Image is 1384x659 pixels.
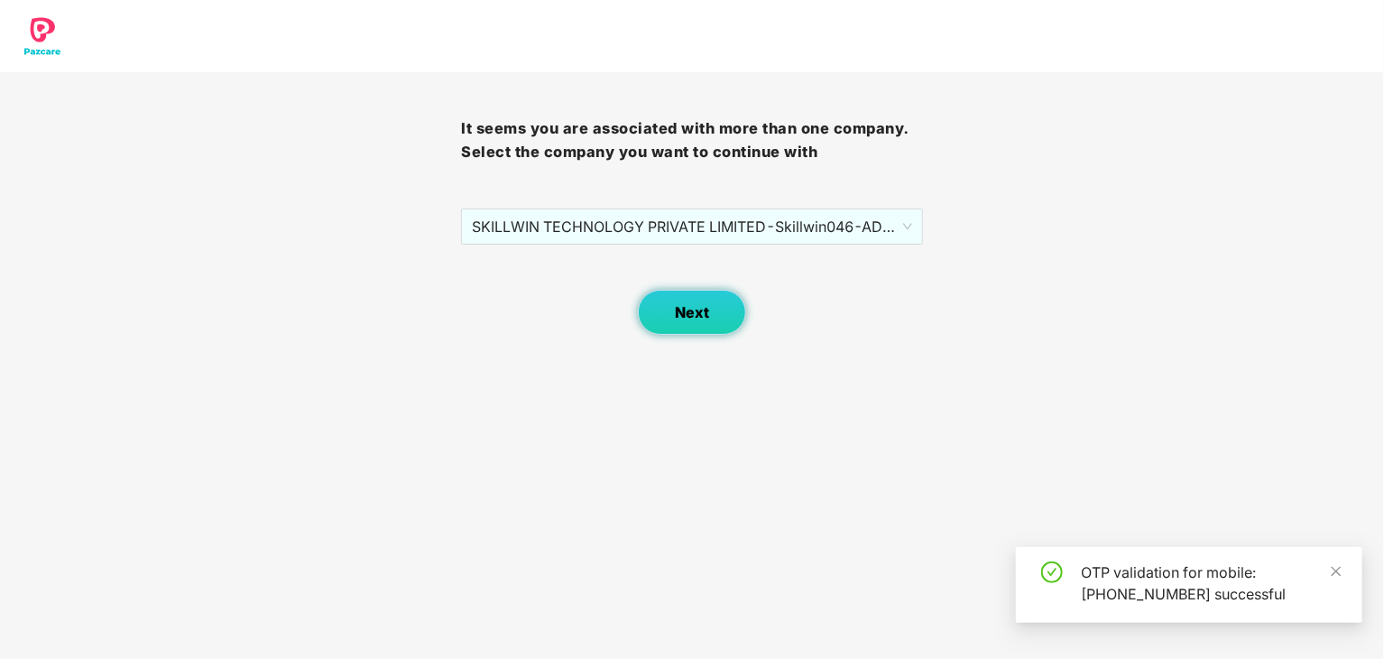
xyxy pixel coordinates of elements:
span: Next [675,304,709,321]
h3: It seems you are associated with more than one company. Select the company you want to continue with [461,117,922,163]
span: SKILLWIN TECHNOLOGY PRIVATE LIMITED - Skillwin046 - ADMIN [472,209,911,244]
span: check-circle [1041,562,1063,583]
button: Next [638,290,746,335]
div: OTP validation for mobile: [PHONE_NUMBER] successful [1081,562,1341,605]
span: close [1330,565,1342,578]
